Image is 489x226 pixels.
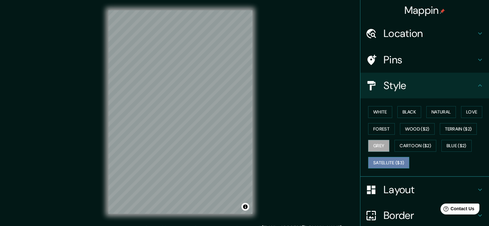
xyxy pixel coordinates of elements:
div: Pins [360,47,489,73]
h4: Pins [384,53,476,66]
div: Layout [360,177,489,203]
button: Toggle attribution [241,203,249,211]
button: Grey [368,140,389,152]
button: White [368,106,392,118]
h4: Mappin [404,4,445,17]
button: Satellite ($3) [368,157,409,169]
button: Black [397,106,421,118]
h4: Location [384,27,476,40]
div: Location [360,21,489,46]
button: Wood ($2) [400,123,435,135]
button: Cartoon ($2) [394,140,436,152]
button: Blue ($2) [441,140,472,152]
h4: Style [384,79,476,92]
div: Style [360,73,489,98]
button: Forest [368,123,395,135]
h4: Layout [384,183,476,196]
iframe: Help widget launcher [432,201,482,219]
img: pin-icon.png [440,9,445,14]
button: Natural [426,106,456,118]
canvas: Map [108,10,252,214]
button: Terrain ($2) [440,123,477,135]
button: Love [461,106,482,118]
h4: Border [384,209,476,222]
